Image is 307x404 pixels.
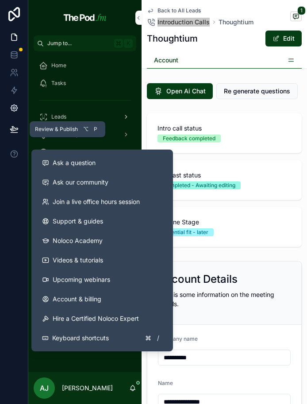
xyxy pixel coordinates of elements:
[53,236,103,245] span: Noloco Academy
[158,380,173,386] span: Name
[35,192,169,212] a: Join a live office hours session
[163,228,208,236] div: Potential fit - later
[166,87,206,96] span: Open Ai Chat
[297,6,306,15] span: 1
[154,56,178,65] span: Account
[35,309,169,328] button: Hire a Certified Noloco Expert
[290,12,302,23] button: 1
[34,144,136,160] a: Events & Campaigns
[53,314,139,323] span: Hire a Certified Noloco Expert
[28,51,142,257] div: scrollable content
[157,7,201,14] span: Back to All Leads
[35,328,169,348] button: Keyboard shortcuts/
[53,295,101,304] span: Account & billing
[47,40,111,47] span: Jump to...
[35,231,169,250] a: Noloco Academy
[35,126,78,133] span: Review & Publish
[82,126,89,133] span: ⌥
[51,80,66,87] span: Tasks
[34,35,136,51] button: Jump to...K
[163,181,235,189] div: Completed - Awaiting editing
[51,149,103,156] span: Events & Campaigns
[35,289,169,309] a: Account & billing
[34,109,136,125] a: Leads
[34,58,136,73] a: Home
[53,217,103,226] span: Support & guides
[265,31,302,46] button: Edit
[224,87,290,96] span: Re generate questions
[35,270,169,289] a: Upcoming webinars
[61,11,108,25] img: App logo
[158,290,291,308] p: Here is some information on the meeting details.
[92,126,99,133] span: P
[35,212,169,231] a: Support & guides
[125,40,132,47] span: K
[35,173,169,192] a: Ask our community
[53,275,110,284] span: Upcoming webinars
[219,18,253,27] a: Thoughtium
[51,62,66,69] span: Home
[216,83,298,99] button: Re generate questions
[53,256,103,265] span: Videos & tutorials
[163,135,215,142] div: Feedback completed
[53,178,108,187] span: Ask our community
[53,197,140,206] span: Join a live office hours session
[53,158,96,167] span: Ask a question
[157,218,291,227] span: Pipeline Stage
[35,153,169,173] button: Ask a question
[157,171,291,180] span: Podcast status
[147,32,198,45] h1: Thoughtium
[154,335,161,342] span: /
[35,250,169,270] a: Videos & tutorials
[40,383,49,393] span: AJ
[147,7,201,14] a: Back to All Leads
[158,272,238,286] h2: Account Details
[52,334,109,342] span: Keyboard shortcuts
[158,335,198,342] span: Company name
[147,18,210,27] a: Introduction Calls
[147,83,213,99] button: Open Ai Chat
[157,124,291,133] span: Intro call status
[62,384,113,392] p: [PERSON_NAME]
[34,75,136,91] a: Tasks
[51,113,66,120] span: Leads
[157,18,210,27] span: Introduction Calls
